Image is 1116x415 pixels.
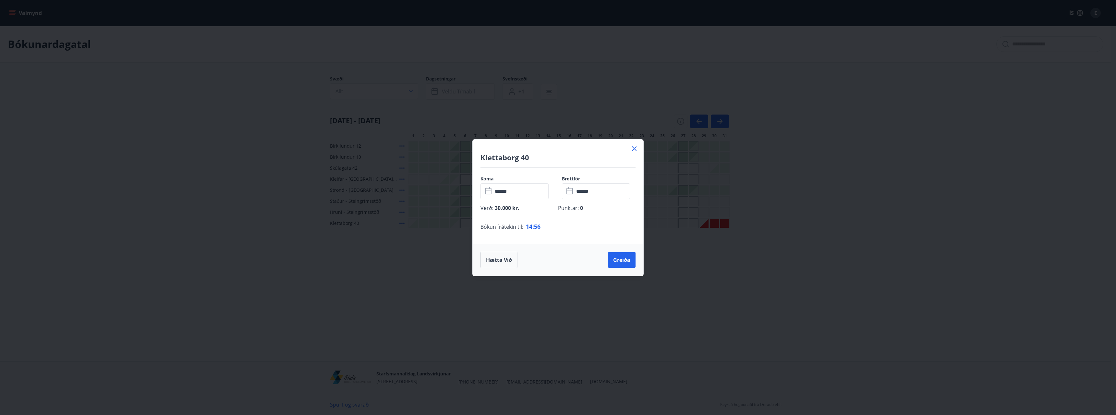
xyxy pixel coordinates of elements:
[480,153,636,162] h4: Klettaborg 40
[480,223,523,231] span: Bókun frátekin til :
[608,252,636,268] button: Greiða
[526,223,534,230] span: 14 :
[562,176,636,182] label: Brottför
[480,252,517,268] button: Hætta við
[493,204,519,212] span: 30.000 kr.
[480,204,558,212] p: Verð :
[558,204,636,212] p: Punktar :
[579,204,583,212] span: 0
[534,223,540,230] span: 56
[480,176,554,182] label: Koma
